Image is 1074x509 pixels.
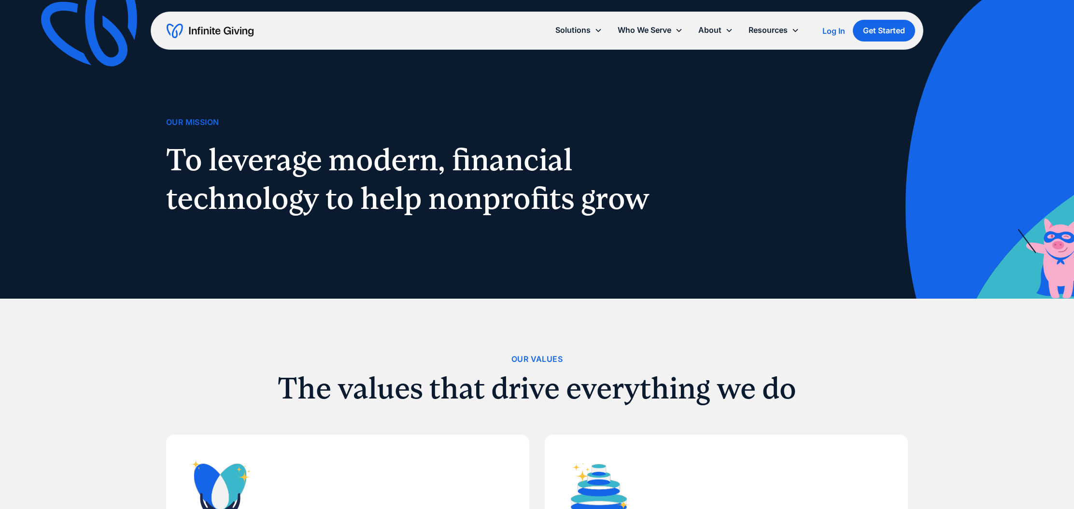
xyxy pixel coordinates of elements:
[511,353,563,366] div: Our Values
[698,24,721,37] div: About
[853,20,915,41] a: Get Started
[166,140,661,218] h1: To leverage modern, financial technology to help nonprofits grow
[610,20,691,41] div: Who We Serve
[555,24,591,37] div: Solutions
[741,20,807,41] div: Resources
[822,25,845,37] a: Log In
[166,373,908,403] h2: The values that drive everything we do
[822,27,845,35] div: Log In
[167,23,254,39] a: home
[618,24,671,37] div: Who We Serve
[166,116,219,129] div: Our Mission
[691,20,741,41] div: About
[548,20,610,41] div: Solutions
[749,24,788,37] div: Resources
